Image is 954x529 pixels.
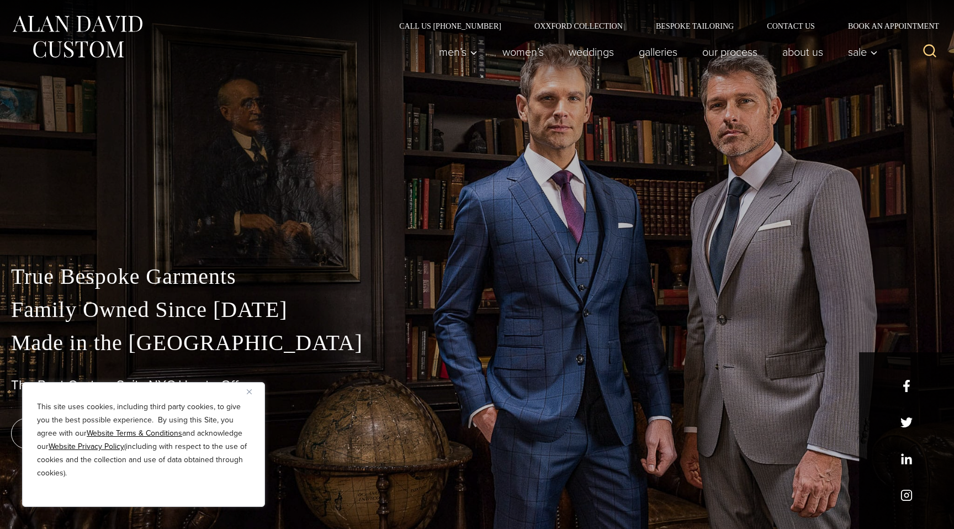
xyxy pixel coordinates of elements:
a: Book an Appointment [831,22,943,30]
a: Oxxford Collection [518,22,639,30]
p: True Bespoke Garments Family Owned Since [DATE] Made in the [GEOGRAPHIC_DATA] [11,260,943,359]
a: Website Terms & Conditions [87,427,182,439]
img: Close [247,389,252,394]
p: This site uses cookies, including third party cookies, to give you the best possible experience. ... [37,400,250,480]
img: Alan David Custom [11,12,144,61]
nav: Primary Navigation [427,41,884,63]
h1: The Best Custom Suits NYC Has to Offer [11,377,943,393]
a: Our Process [690,41,770,63]
a: book an appointment [11,418,166,449]
button: Close [247,385,260,398]
a: weddings [556,41,627,63]
a: Galleries [627,41,690,63]
span: Sale [848,46,878,57]
span: Men’s [439,46,478,57]
a: Bespoke Tailoring [639,22,750,30]
a: Women’s [490,41,556,63]
button: View Search Form [916,39,943,65]
a: Contact Us [750,22,831,30]
a: Website Privacy Policy [49,441,124,452]
a: About Us [770,41,836,63]
nav: Secondary Navigation [383,22,943,30]
a: Call Us [PHONE_NUMBER] [383,22,518,30]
